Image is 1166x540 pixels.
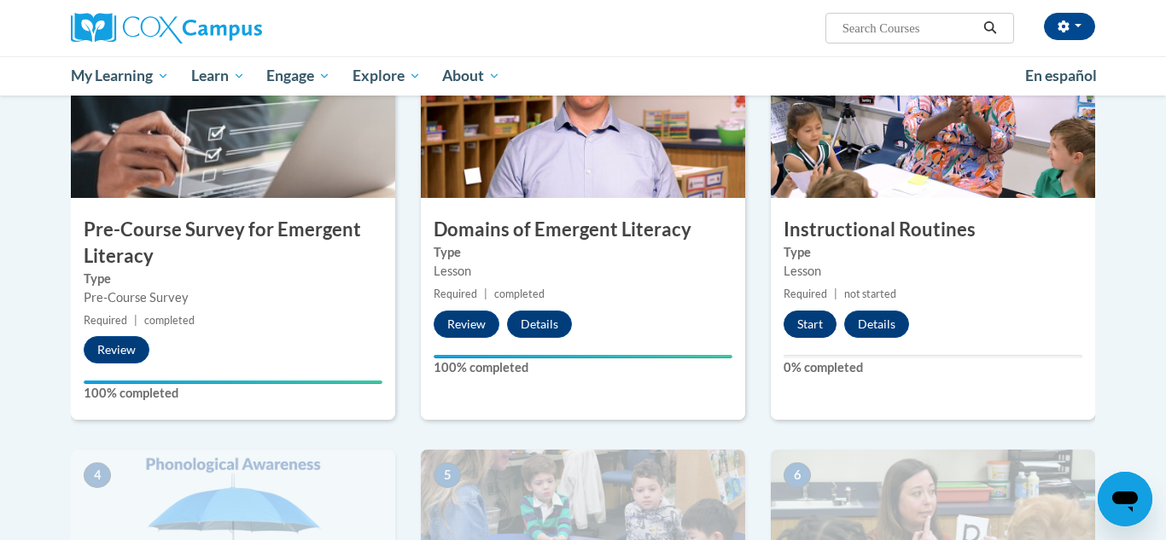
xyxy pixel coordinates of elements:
[977,18,1003,38] button: Search
[134,314,137,327] span: |
[434,262,732,281] div: Lesson
[494,287,545,300] span: completed
[434,311,499,338] button: Review
[841,18,977,38] input: Search Courses
[1014,58,1108,94] a: En español
[71,66,169,86] span: My Learning
[844,311,909,338] button: Details
[484,287,487,300] span: |
[1025,67,1097,84] span: En español
[771,217,1095,243] h3: Instructional Routines
[784,262,1082,281] div: Lesson
[434,287,477,300] span: Required
[434,243,732,262] label: Type
[341,56,432,96] a: Explore
[84,288,382,307] div: Pre-Course Survey
[84,336,149,363] button: Review
[353,66,421,86] span: Explore
[84,462,111,488] span: 4
[844,287,896,300] span: not started
[255,56,341,96] a: Engage
[71,217,395,270] h3: Pre-Course Survey for Emergent Literacy
[834,287,837,300] span: |
[84,380,382,384] div: Your progress
[784,243,1082,262] label: Type
[432,56,512,96] a: About
[421,27,745,198] img: Course Image
[434,462,461,488] span: 5
[442,66,500,86] span: About
[71,13,395,44] a: Cox Campus
[60,56,180,96] a: My Learning
[434,355,732,358] div: Your progress
[71,27,395,198] img: Course Image
[784,358,1082,377] label: 0% completed
[784,287,827,300] span: Required
[191,66,245,86] span: Learn
[180,56,256,96] a: Learn
[45,56,1121,96] div: Main menu
[1098,472,1152,526] iframe: Button to launch messaging window
[84,384,382,403] label: 100% completed
[421,217,745,243] h3: Domains of Emergent Literacy
[71,13,262,44] img: Cox Campus
[1044,13,1095,40] button: Account Settings
[771,27,1095,198] img: Course Image
[144,314,195,327] span: completed
[434,358,732,377] label: 100% completed
[84,314,127,327] span: Required
[784,311,837,338] button: Start
[784,462,811,488] span: 6
[266,66,330,86] span: Engage
[84,270,382,288] label: Type
[507,311,572,338] button: Details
